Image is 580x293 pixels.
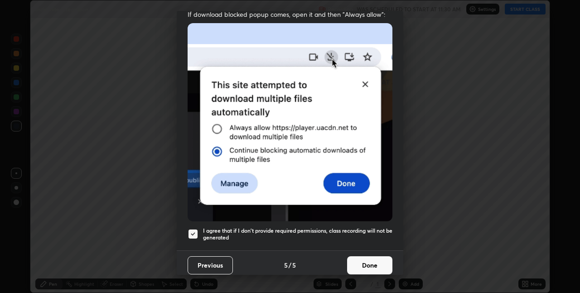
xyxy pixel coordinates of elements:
h4: / [289,260,291,270]
button: Previous [188,256,233,274]
h5: I agree that if I don't provide required permissions, class recording will not be generated [203,227,392,241]
h4: 5 [292,260,296,270]
span: If download blocked popup comes, open it and then "Always allow": [188,10,392,19]
button: Done [347,256,392,274]
h4: 5 [284,260,288,270]
img: downloads-permission-blocked.gif [188,23,392,221]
